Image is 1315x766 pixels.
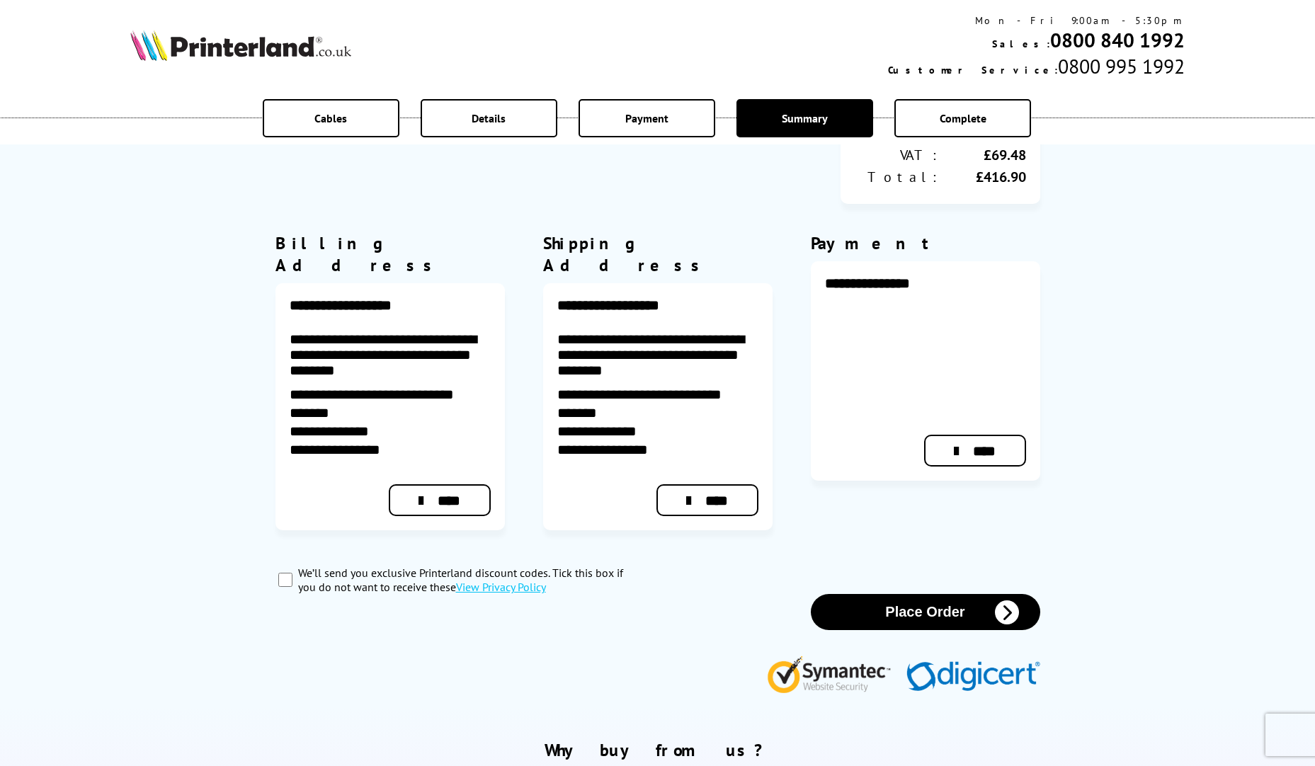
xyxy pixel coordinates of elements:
div: £69.48 [940,146,1026,164]
span: Cables [314,111,347,125]
a: 0800 840 1992 [1050,27,1185,53]
div: Shipping Address [543,232,773,276]
div: Mon - Fri 9:00am - 5:30pm [888,14,1185,27]
img: Digicert [906,661,1040,693]
div: Billing Address [275,232,505,276]
h2: Why buy from us? [130,739,1185,761]
span: Details [472,111,506,125]
img: Symantec Website Security [767,653,901,693]
img: Printerland Logo [130,30,351,61]
label: We’ll send you exclusive Printerland discount codes. Tick this box if you do not want to receive ... [298,566,642,594]
span: 0800 995 1992 [1058,53,1185,79]
span: Summary [782,111,828,125]
span: Complete [940,111,986,125]
div: £416.90 [940,168,1026,186]
a: modal_privacy [456,580,546,594]
button: Place Order [811,594,1040,630]
span: Sales: [992,38,1050,50]
span: Payment [625,111,668,125]
div: Total: [855,168,940,186]
div: VAT: [855,146,940,164]
span: Customer Service: [888,64,1058,76]
div: Payment [811,232,1040,254]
